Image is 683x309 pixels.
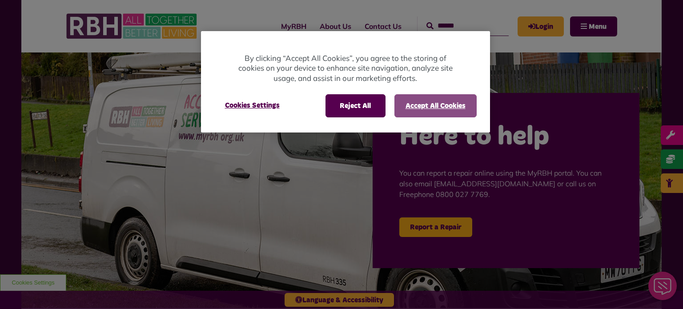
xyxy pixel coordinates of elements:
[214,94,290,116] button: Cookies Settings
[325,94,386,117] button: Reject All
[394,94,477,117] button: Accept All Cookies
[201,31,490,133] div: Privacy
[237,53,454,84] p: By clicking “Accept All Cookies”, you agree to the storing of cookies on your device to enhance s...
[5,3,34,31] div: Close Web Assistant
[201,31,490,133] div: Cookie banner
